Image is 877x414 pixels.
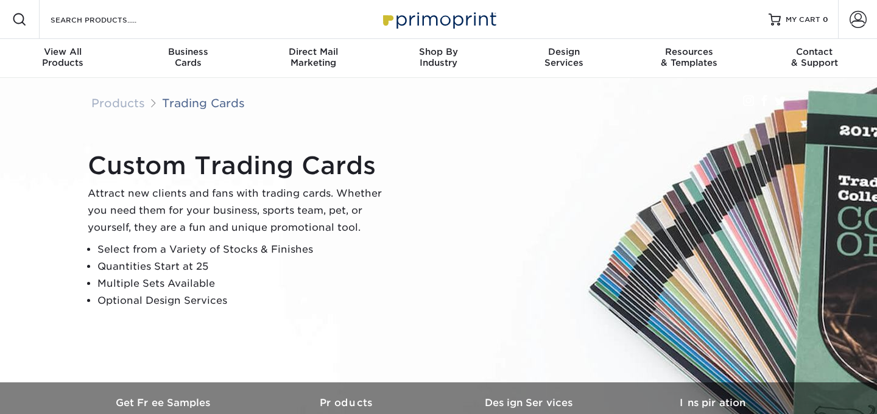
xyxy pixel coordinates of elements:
[376,39,501,78] a: Shop ByIndustry
[125,46,251,68] div: Cards
[752,39,877,78] a: Contact& Support
[88,151,392,180] h1: Custom Trading Cards
[501,46,627,57] span: Design
[250,46,376,68] div: Marketing
[621,397,804,409] h3: Inspiration
[823,15,828,24] span: 0
[125,46,251,57] span: Business
[49,12,168,27] input: SEARCH PRODUCTS.....
[250,39,376,78] a: Direct MailMarketing
[256,397,438,409] h3: Products
[627,46,752,68] div: & Templates
[162,96,245,110] a: Trading Cards
[376,46,501,57] span: Shop By
[125,39,251,78] a: BusinessCards
[97,275,392,292] li: Multiple Sets Available
[97,241,392,258] li: Select from a Variety of Stocks & Finishes
[97,292,392,309] li: Optional Design Services
[73,397,256,409] h3: Get Free Samples
[752,46,877,68] div: & Support
[501,46,627,68] div: Services
[97,258,392,275] li: Quantities Start at 25
[786,15,820,25] span: MY CART
[627,39,752,78] a: Resources& Templates
[250,46,376,57] span: Direct Mail
[627,46,752,57] span: Resources
[91,96,145,110] a: Products
[438,397,621,409] h3: Design Services
[378,6,499,32] img: Primoprint
[88,185,392,236] p: Attract new clients and fans with trading cards. Whether you need them for your business, sports ...
[752,46,877,57] span: Contact
[376,46,501,68] div: Industry
[501,39,627,78] a: DesignServices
